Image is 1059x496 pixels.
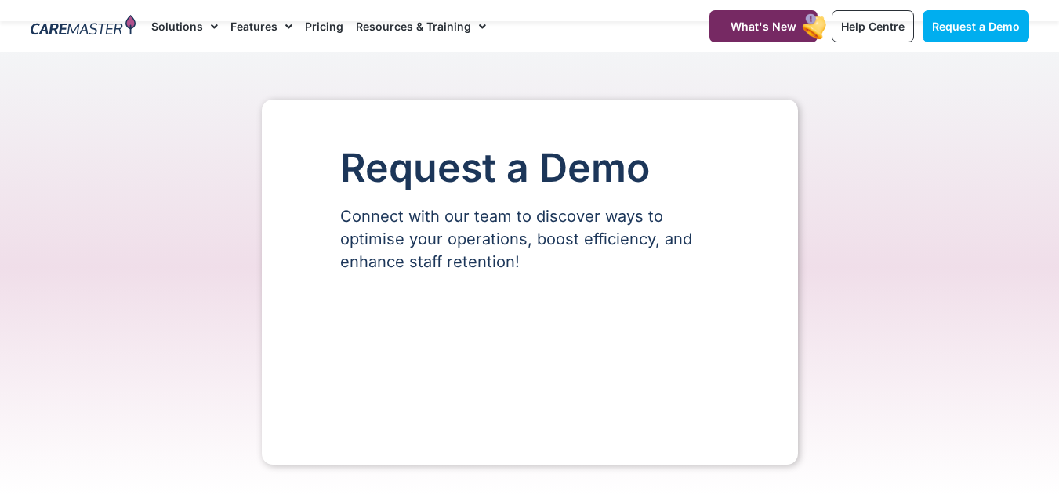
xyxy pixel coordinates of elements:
h1: Request a Demo [340,147,720,190]
a: What's New [709,10,818,42]
span: What's New [731,20,796,33]
a: Request a Demo [923,10,1029,42]
img: CareMaster Logo [31,15,136,38]
a: Help Centre [832,10,914,42]
span: Help Centre [841,20,905,33]
span: Request a Demo [932,20,1020,33]
p: Connect with our team to discover ways to optimise your operations, boost efficiency, and enhance... [340,205,720,273]
iframe: Form 0 [340,300,720,418]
